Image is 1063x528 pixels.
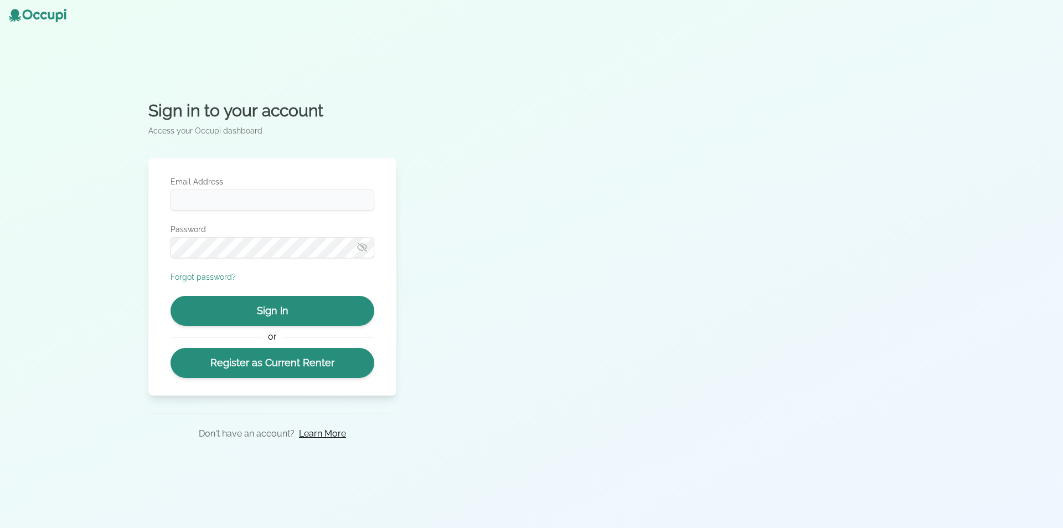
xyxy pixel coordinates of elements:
p: Don't have an account? [199,427,295,440]
button: Forgot password? [171,271,236,283]
h2: Sign in to your account [148,101,396,121]
p: Access your Occupi dashboard [148,125,396,136]
label: Email Address [171,176,374,187]
button: Sign In [171,296,374,326]
a: Register as Current Renter [171,348,374,378]
span: or [262,330,282,344]
label: Password [171,224,374,235]
a: Learn More [299,427,346,440]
